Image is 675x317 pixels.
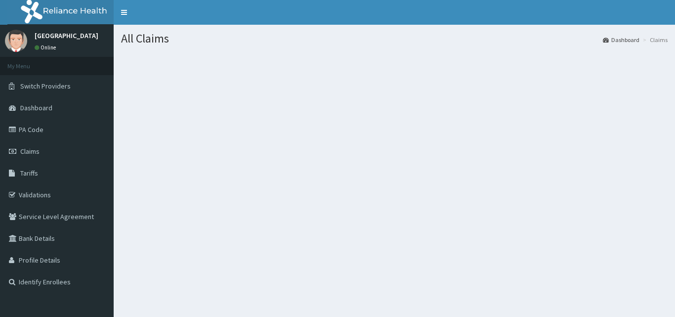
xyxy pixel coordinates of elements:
[603,36,639,44] a: Dashboard
[35,32,98,39] p: [GEOGRAPHIC_DATA]
[640,36,668,44] li: Claims
[20,147,40,156] span: Claims
[5,30,27,52] img: User Image
[20,169,38,178] span: Tariffs
[35,44,58,51] a: Online
[20,103,52,112] span: Dashboard
[20,82,71,91] span: Switch Providers
[121,32,668,45] h1: All Claims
